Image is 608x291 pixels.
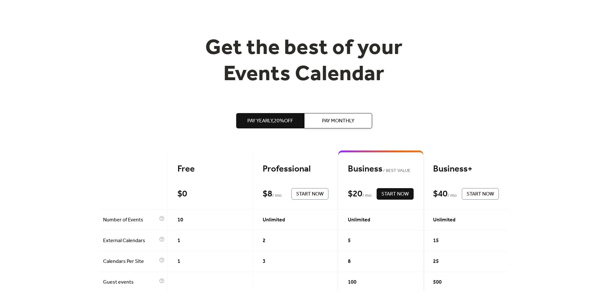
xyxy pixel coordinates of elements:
span: Unlimited [263,216,285,224]
h1: Get the best of your Events Calendar [182,35,427,88]
span: Start Now [467,190,494,198]
span: / mo [272,192,281,200]
span: 10 [177,216,183,224]
span: 500 [433,279,442,286]
span: 15 [433,237,439,245]
span: Unlimited [348,216,370,224]
span: 100 [348,279,357,286]
span: 3 [263,258,266,265]
div: Business+ [433,164,499,175]
span: Pay Yearly, 20% off [247,117,293,125]
div: Free [177,164,243,175]
span: BEST VALUE [382,167,411,175]
span: External Calendars [103,237,158,245]
span: Pay Monthly [322,117,354,125]
button: Start Now [377,188,414,200]
div: $ 40 [433,188,447,200]
span: / mo [362,192,372,200]
span: Calendars Per Site [103,258,158,265]
span: 25 [433,258,439,265]
span: 1 [177,237,180,245]
span: Start Now [296,190,324,198]
span: 5 [348,237,351,245]
button: Start Now [291,188,328,200]
div: $ 0 [177,188,187,200]
span: 1 [177,258,180,265]
span: Unlimited [433,216,455,224]
button: Start Now [462,188,499,200]
div: $ 8 [263,188,272,200]
span: / mo [447,192,457,200]
span: Start Now [381,190,409,198]
button: Pay Monthly [304,113,372,128]
span: Guest events [103,279,158,286]
span: 8 [348,258,351,265]
div: Business [348,164,414,175]
span: Number of Events [103,216,158,224]
button: Pay Yearly,20%off [236,113,304,128]
div: $ 20 [348,188,362,200]
div: Professional [263,164,328,175]
span: 2 [263,237,266,245]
